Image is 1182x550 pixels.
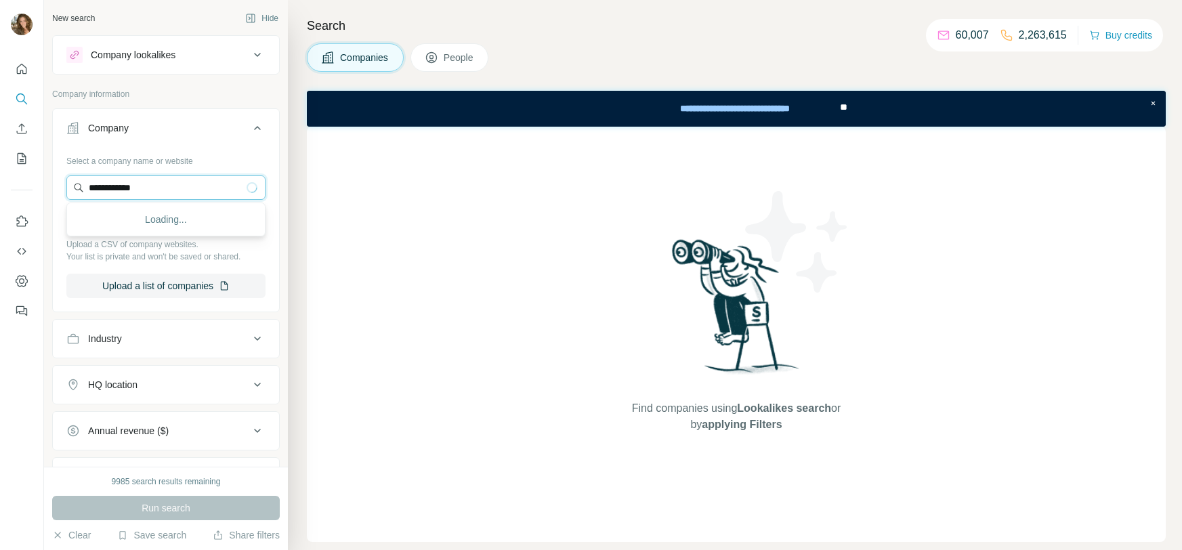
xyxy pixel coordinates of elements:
p: Company information [52,88,280,100]
img: Avatar [11,14,33,35]
button: Company [53,112,279,150]
button: Enrich CSV [11,117,33,141]
button: Industry [53,322,279,355]
p: 2,263,615 [1019,27,1067,43]
div: Company [88,121,129,135]
button: My lists [11,146,33,171]
p: 60,007 [956,27,989,43]
button: Share filters [213,528,280,542]
div: Loading... [70,206,262,233]
button: Search [11,87,33,111]
button: Annual revenue ($) [53,415,279,447]
button: Dashboard [11,269,33,293]
div: Industry [88,332,122,345]
div: Select a company name or website [66,150,266,167]
button: Upload a list of companies [66,274,266,298]
div: Annual revenue ($) [88,424,169,438]
button: Company lookalikes [53,39,279,71]
div: New search [52,12,95,24]
span: People [444,51,475,64]
button: Use Surfe API [11,239,33,263]
p: Your list is private and won't be saved or shared. [66,251,266,263]
span: applying Filters [702,419,782,430]
button: Buy credits [1089,26,1152,45]
button: Hide [236,8,288,28]
img: Surfe Illustration - Woman searching with binoculars [666,236,807,387]
div: HQ location [88,378,138,392]
button: Feedback [11,299,33,323]
button: Quick start [11,57,33,81]
button: Employees (size) [53,461,279,493]
span: Companies [340,51,389,64]
div: Company lookalikes [91,48,175,62]
button: Use Surfe on LinkedIn [11,209,33,234]
button: HQ location [53,368,279,401]
p: Upload a CSV of company websites. [66,238,266,251]
button: Clear [52,528,91,542]
div: 9985 search results remaining [112,475,221,488]
span: Lookalikes search [737,402,831,414]
iframe: Banner [307,91,1166,127]
h4: Search [307,16,1166,35]
button: Save search [117,528,186,542]
span: Find companies using or by [628,400,845,433]
img: Surfe Illustration - Stars [736,181,858,303]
